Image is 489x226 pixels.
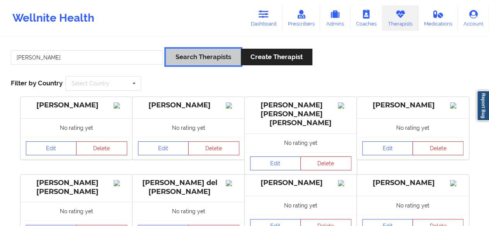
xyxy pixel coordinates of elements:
[72,81,109,86] div: Select Country
[26,101,127,110] div: [PERSON_NAME]
[250,178,351,187] div: [PERSON_NAME]
[250,156,301,170] a: Edit
[357,196,469,215] div: No rating yet
[450,180,463,186] img: Image%2Fplaceholer-image.png
[26,141,77,155] a: Edit
[320,5,350,31] a: Admins
[362,178,463,187] div: [PERSON_NAME]
[138,178,239,196] div: [PERSON_NAME] del [PERSON_NAME]
[20,118,133,137] div: No rating yet
[245,5,282,31] a: Dashboard
[76,141,127,155] button: Delete
[11,50,163,65] input: Search Keywords
[362,101,463,110] div: [PERSON_NAME]
[245,196,357,215] div: No rating yet
[477,90,489,121] a: Report Bug
[166,49,241,65] button: Search Therapists
[300,156,351,170] button: Delete
[282,5,320,31] a: Prescribers
[133,118,245,137] div: No rating yet
[226,102,239,109] img: Image%2Fplaceholer-image.png
[250,101,351,127] div: [PERSON_NAME] [PERSON_NAME] [PERSON_NAME]
[11,79,63,87] span: Filter by Country
[241,49,312,65] button: Create Therapist
[412,141,463,155] button: Delete
[338,102,351,109] img: Image%2Fplaceholer-image.png
[350,5,382,31] a: Coaches
[226,180,239,186] img: Image%2Fplaceholer-image.png
[418,5,458,31] a: Medications
[114,102,127,109] img: Image%2Fplaceholer-image.png
[245,133,357,152] div: No rating yet
[338,180,351,186] img: Image%2Fplaceholer-image.png
[458,5,489,31] a: Account
[382,5,418,31] a: Therapists
[20,202,133,221] div: No rating yet
[357,118,469,137] div: No rating yet
[133,202,245,221] div: No rating yet
[138,141,189,155] a: Edit
[362,141,413,155] a: Edit
[114,180,127,186] img: Image%2Fplaceholer-image.png
[138,101,239,110] div: [PERSON_NAME]
[450,102,463,109] img: Image%2Fplaceholer-image.png
[188,141,239,155] button: Delete
[26,178,127,196] div: [PERSON_NAME] [PERSON_NAME]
